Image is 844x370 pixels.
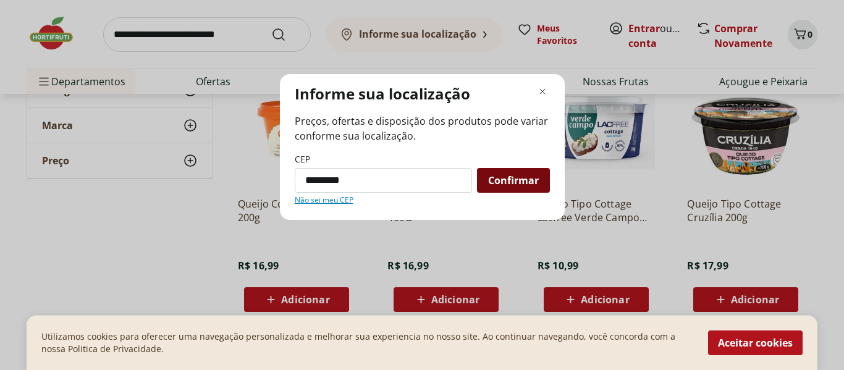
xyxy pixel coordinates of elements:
button: Fechar modal de regionalização [535,84,550,99]
p: Utilizamos cookies para oferecer uma navegação personalizada e melhorar sua experiencia no nosso ... [41,330,693,355]
button: Confirmar [477,168,550,193]
p: Informe sua localização [295,84,470,104]
span: Confirmar [488,175,539,185]
button: Aceitar cookies [708,330,803,355]
div: Modal de regionalização [280,74,565,220]
a: Não sei meu CEP [295,195,353,205]
label: CEP [295,153,310,166]
span: Preços, ofertas e disposição dos produtos pode variar conforme sua localização. [295,114,550,143]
